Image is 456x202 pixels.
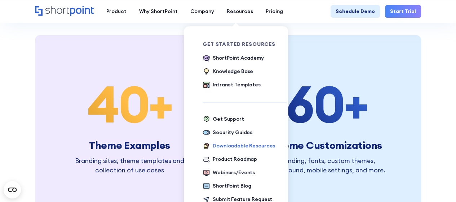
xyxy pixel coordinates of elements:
div: Product [106,8,127,15]
a: ShortPoint Blog [203,182,251,190]
div: Knowledge Base [213,68,253,75]
span: 40 [87,72,149,136]
div: Intranet Templates [213,81,260,89]
a: Security Guides [203,129,252,137]
a: Webinars/Events [203,169,255,177]
a: Pricing [259,5,289,18]
a: Company [184,5,220,18]
a: Start Trial [385,5,421,18]
div: Get Support [213,115,244,123]
a: Why ShortPoint [133,5,184,18]
div: + [266,79,386,129]
iframe: Chat Widget [420,167,456,202]
div: + [70,79,190,129]
div: Downloadable Resources [213,142,275,150]
div: ShortPoint Blog [213,182,251,190]
a: Resources [220,5,259,18]
a: Downloadable Resources [203,142,275,150]
a: Knowledge Base [203,68,253,76]
div: ShortPoint Academy [213,54,264,62]
div: Get Started Resources [203,42,287,47]
div: Pricing [266,8,283,15]
h3: Theme Customizations [266,139,386,151]
h3: Theme Examples [70,139,190,151]
p: Branding, fonts, custom themes, background, mobile settings, and more. [266,156,386,175]
a: Get Support [203,115,244,124]
div: Company [190,8,214,15]
button: Open CMP widget [4,181,21,198]
a: Product [100,5,133,18]
span: 60 [286,72,344,136]
div: Resources [227,8,253,15]
div: Product Roadmap [213,155,257,163]
div: Security Guides [213,129,252,136]
a: Home [35,6,94,17]
div: Why ShortPoint [139,8,178,15]
div: Webinars/Events [213,169,255,176]
p: Branding sites, theme templates and collection of use cases [70,156,190,175]
a: Schedule Demo [331,5,380,18]
a: ShortPoint Academy [203,54,264,63]
a: Intranet Templates [203,81,260,89]
a: Product Roadmap [203,155,257,164]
